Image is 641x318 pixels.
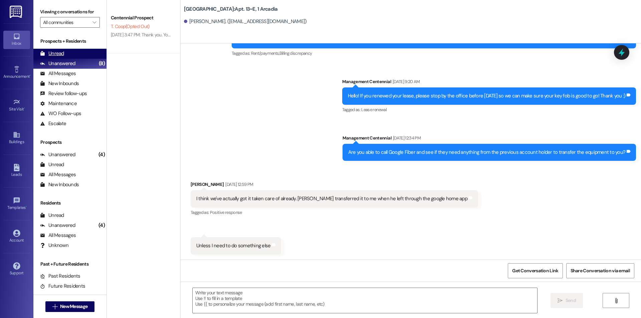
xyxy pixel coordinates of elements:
[191,208,478,217] div: Tagged as:
[3,162,30,180] a: Leads
[33,200,106,207] div: Residents
[40,151,75,158] div: Unanswered
[111,23,149,29] span: T. Coop (Opted Out)
[40,50,64,57] div: Unread
[348,92,626,99] div: Hello! If you renewed your lease, please stop by the office before [DATE] so we can make sure you...
[343,134,636,144] div: Management Centennial
[232,48,636,58] div: Tagged as:
[3,31,30,49] a: Inbox
[26,204,27,209] span: •
[342,105,636,114] div: Tagged as:
[40,161,64,168] div: Unread
[40,80,79,87] div: New Inbounds
[251,50,279,56] span: Rent/payments ,
[196,195,467,202] div: I think we've actually got it taken care of already. [PERSON_NAME] transferred it to me when he l...
[52,304,57,309] i: 
[40,171,76,178] div: All Messages
[60,303,87,310] span: New Message
[3,195,30,213] a: Templates •
[279,50,312,56] span: Billing discrepancy
[40,7,100,17] label: Viewing conversations for
[24,106,25,110] span: •
[3,129,30,147] a: Buildings
[391,78,420,85] div: [DATE] 9:20 AM
[43,17,89,28] input: All communities
[40,70,76,77] div: All Messages
[508,263,563,278] button: Get Conversation Link
[196,242,271,249] div: Unless I need to do something else
[33,261,106,268] div: Past + Future Residents
[97,149,106,160] div: (4)
[40,222,75,229] div: Unanswered
[30,73,31,78] span: •
[40,242,68,249] div: Unknown
[45,301,95,312] button: New Message
[512,267,558,274] span: Get Conversation Link
[111,32,440,38] div: [DATE] 3:47 PM: Thank you. You will no longer receive texts from this thread. Please reply with '...
[224,181,253,188] div: [DATE] 12:59 PM
[614,298,619,303] i: 
[40,273,80,280] div: Past Residents
[210,210,242,215] span: Positive response
[571,267,630,274] span: Share Conversation via email
[10,6,23,18] img: ResiDesk Logo
[191,181,478,190] div: [PERSON_NAME]
[184,18,307,25] div: [PERSON_NAME]. ([EMAIL_ADDRESS][DOMAIN_NAME])
[40,283,85,290] div: Future Residents
[3,228,30,246] a: Account
[40,100,77,107] div: Maintenance
[342,78,636,87] div: Management Centennial
[361,107,387,112] span: Lease renewal
[3,260,30,278] a: Support
[33,38,106,45] div: Prospects + Residents
[92,20,96,25] i: 
[551,293,583,308] button: Send
[558,298,563,303] i: 
[111,14,173,21] div: Centennial Prospect
[40,60,75,67] div: Unanswered
[391,134,421,141] div: [DATE] 12:34 PM
[184,6,278,13] b: [GEOGRAPHIC_DATA]: Apt. 13~E, 1 Arcadia
[40,232,76,239] div: All Messages
[33,139,106,146] div: Prospects
[566,263,634,278] button: Share Conversation via email
[97,220,106,231] div: (4)
[40,90,87,97] div: Review follow-ups
[97,58,106,69] div: (8)
[40,212,64,219] div: Unread
[40,120,66,127] div: Escalate
[348,149,626,156] div: Are you able to call Google Fiber and see if they need anything from the previous account holder ...
[3,96,30,114] a: Site Visit •
[40,181,79,188] div: New Inbounds
[40,110,81,117] div: WO Follow-ups
[566,297,576,304] span: Send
